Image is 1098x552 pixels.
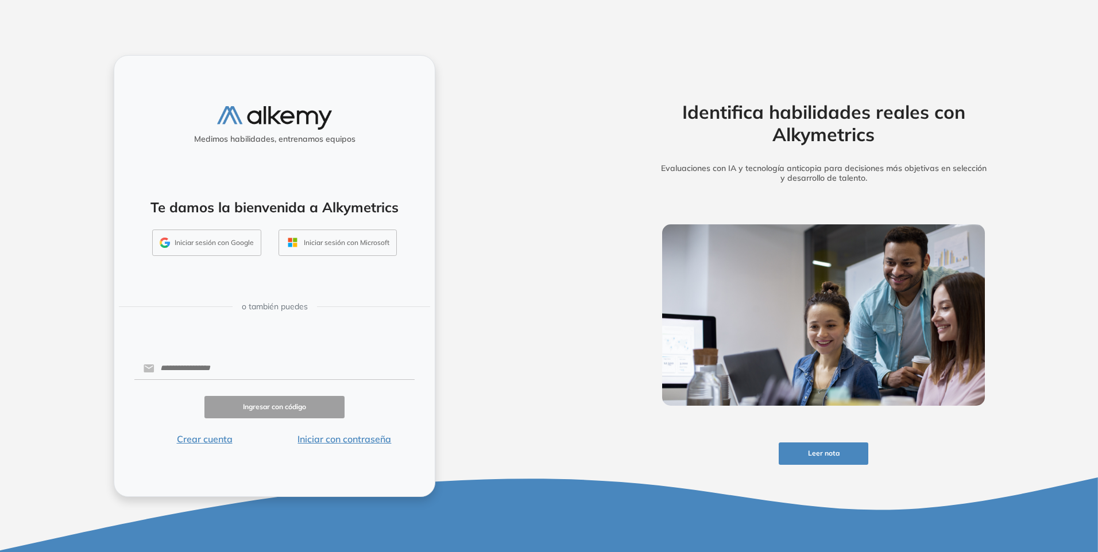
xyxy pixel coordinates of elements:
[134,432,274,446] button: Crear cuenta
[891,419,1098,552] div: Widget de chat
[644,101,1003,145] h2: Identifica habilidades reales con Alkymetrics
[204,396,345,418] button: Ingresar con código
[129,199,420,216] h4: Te damos la bienvenida a Alkymetrics
[279,230,397,256] button: Iniciar sesión con Microsoft
[242,301,308,313] span: o también puedes
[644,164,1003,183] h5: Evaluaciones con IA y tecnología anticopia para decisiones más objetivas en selección y desarroll...
[119,134,430,144] h5: Medimos habilidades, entrenamos equipos
[891,419,1098,552] iframe: Chat Widget
[779,442,868,465] button: Leer nota
[152,230,261,256] button: Iniciar sesión con Google
[160,238,170,248] img: GMAIL_ICON
[662,224,985,406] img: img-more-info
[286,236,299,249] img: OUTLOOK_ICON
[274,432,415,446] button: Iniciar con contraseña
[217,106,332,130] img: logo-alkemy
